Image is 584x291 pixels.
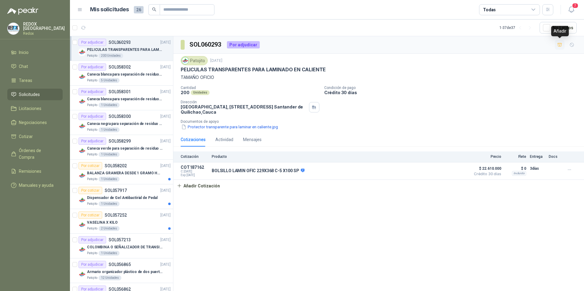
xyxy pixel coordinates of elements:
p: Condición de pago [324,86,582,90]
h3: SOL060293 [189,40,222,49]
div: Unidades [191,90,210,95]
p: Docs [549,154,561,159]
p: [DATE] [160,262,171,268]
span: Tareas [19,77,32,84]
button: 7 [566,4,577,15]
div: Todas [483,6,496,13]
p: [DATE] [160,114,171,119]
p: 3 días [530,165,545,172]
div: 1 - 37 de 37 [499,23,535,33]
p: Patojito [87,275,97,280]
div: Añadir [551,26,569,36]
div: Por adjudicar [227,41,260,48]
a: Tareas [7,75,63,86]
img: Company Logo [78,197,86,204]
span: Órdenes de Compra [19,147,57,161]
div: Actividad [215,136,233,143]
span: 26 [134,6,144,13]
div: Por adjudicar [78,63,106,71]
p: SOL056865 [109,262,131,267]
p: [DATE] [160,188,171,193]
button: Añadir Cotización [173,180,223,192]
img: Company Logo [78,98,86,105]
p: Dispensador de Gel Antibactirial de Pedal [87,195,158,201]
img: Company Logo [78,221,86,229]
div: 1 Unidades [99,127,120,132]
p: Entrega [530,154,545,159]
div: Por cotizar [78,187,102,194]
p: Patojito [87,53,97,58]
div: 1 Unidades [99,152,120,157]
img: Company Logo [78,246,86,253]
p: Crédito 30 días [324,90,582,95]
p: REDOX [GEOGRAPHIC_DATA] [23,22,65,30]
a: Licitaciones [7,103,63,114]
a: Por adjudicarSOL056865[DATE] Company LogoArmario organizador plástico de dos puertas de acuerdo a... [70,258,173,283]
p: SOL060293 [109,40,131,44]
div: Por adjudicar [78,39,106,46]
div: 5 Unidades [99,78,120,83]
div: 1 Unidades [99,251,120,256]
p: SOL057917 [105,188,127,193]
p: [DATE] [160,138,171,144]
span: C: [DATE] [181,170,208,173]
div: Por cotizar [78,162,102,169]
p: Patojito [87,251,97,256]
a: Por adjudicarSOL058302[DATE] Company LogoCaneca blanca para separación de residuos 121 LTPatojito... [70,61,173,86]
p: [DATE] [160,212,171,218]
p: Patojito [87,103,97,108]
div: Cotizaciones [181,136,206,143]
button: No Leídos [540,22,577,34]
p: TAMAÑO OFICIO [181,74,577,81]
p: Documentos de apoyo [181,119,582,124]
p: COLOMBINA O SEÑALIZADOR DE TRANSITO [87,244,163,250]
img: Company Logo [8,23,19,34]
p: Caneca blanca para separación de residuos 121 LT [87,72,163,77]
span: Manuales y ayuda [19,182,54,189]
div: 200 Unidades [99,53,123,58]
img: Company Logo [78,73,86,80]
p: BALANZA GRAMERA DESDE 1 GRAMO HASTA 5 GRAMOS [87,170,163,176]
button: Protector transparente para laminar en caliente.jpg [181,124,279,130]
p: [GEOGRAPHIC_DATA], [STREET_ADDRESS] Santander de Quilichao , Cauca [181,104,307,115]
p: Dirección [181,100,307,104]
div: Patojito [181,56,208,65]
a: Por cotizarSOL057252[DATE] Company LogoVASELINA X KILOPatojito2 Unidades [70,209,173,234]
span: 7 [572,3,579,9]
p: Caneca negra para separación de residuo 55 LT [87,121,163,127]
div: 1 Unidades [99,201,120,206]
h1: Mis solicitudes [90,5,129,14]
div: Por adjudicar [78,113,106,120]
p: SOL058299 [109,139,131,143]
p: $ 0 [505,165,526,172]
a: Cotizar [7,131,63,142]
div: Por adjudicar [78,137,106,145]
a: Chat [7,61,63,72]
p: SOL057213 [109,238,131,242]
img: Company Logo [78,48,86,56]
div: Por cotizar [78,211,102,219]
a: Por adjudicarSOL058299[DATE] Company LogoCaneca verde para separación de residuo 55 LTPatojito1 U... [70,135,173,160]
p: Redox [23,32,65,35]
img: Company Logo [78,122,86,130]
p: [DATE] [160,89,171,95]
p: Cotización [181,154,208,159]
a: Por adjudicarSOL058300[DATE] Company LogoCaneca negra para separación de residuo 55 LTPatojito1 U... [70,110,173,135]
p: PELICULAS TRANSPARENTES PARA LAMINADO EN CALIENTE [181,66,326,73]
span: search [152,7,156,12]
p: PELICULAS TRANSPARENTES PARA LAMINADO EN CALIENTE [87,47,163,53]
span: Exp: [DATE] [181,173,208,177]
span: Chat [19,63,28,70]
a: Por adjudicarSOL060293[DATE] Company LogoPELICULAS TRANSPARENTES PARA LAMINADO EN CALIENTEPatojit... [70,36,173,61]
a: Por adjudicarSOL057213[DATE] Company LogoCOLOMBINA O SEÑALIZADOR DE TRANSITOPatojito1 Unidades [70,234,173,258]
p: SOL058202 [105,164,127,168]
p: Patojito [87,78,97,83]
a: Por cotizarSOL057917[DATE] Company LogoDispensador de Gel Antibactirial de PedalPatojito1 Unidades [70,184,173,209]
div: 12 Unidades [99,275,121,280]
span: Negociaciones [19,119,47,126]
p: [DATE] [160,163,171,169]
p: Patojito [87,127,97,132]
p: VASELINA X KILO [87,220,118,225]
img: Company Logo [78,271,86,278]
div: 2 Unidades [99,226,120,231]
